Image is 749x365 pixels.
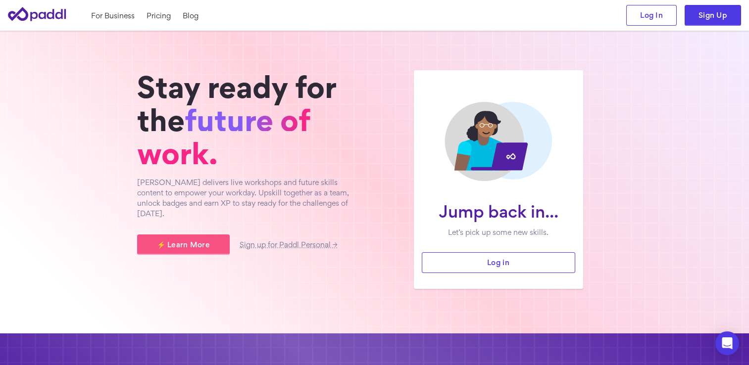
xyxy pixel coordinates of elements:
[626,5,677,26] a: Log In
[240,242,337,248] a: Sign up for Paddl Personal →
[137,109,310,164] span: future of work.
[137,234,230,255] a: ⚡ Learn More
[430,203,567,220] h1: Jump back in...
[430,227,567,237] p: Let’s pick up some new skills.
[715,331,739,355] div: Open Intercom Messenger
[422,252,575,273] a: Log in
[685,5,741,26] a: Sign Up
[183,10,199,21] a: Blog
[147,10,171,21] a: Pricing
[137,70,365,170] h1: Stay ready for the
[137,177,365,219] p: [PERSON_NAME] delivers live workshops and future skills content to empower your workday. Upskill ...
[91,10,135,21] a: For Business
